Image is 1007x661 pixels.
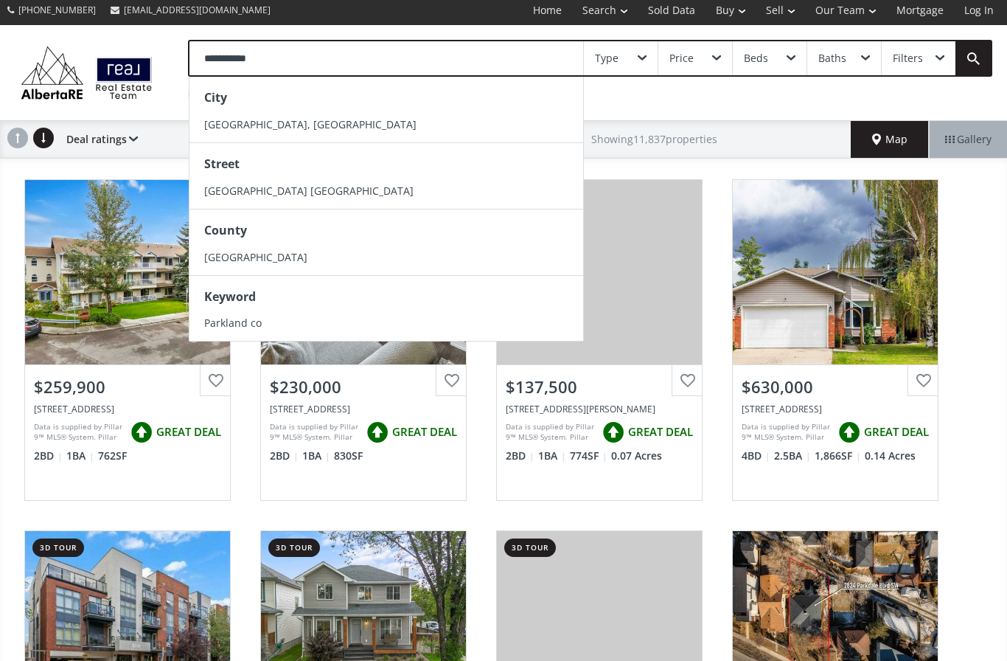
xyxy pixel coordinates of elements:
a: $259,900[STREET_ADDRESS]Data is supplied by Pillar 9™ MLS® System. Pillar 9™ is the owner of the ... [10,165,245,516]
span: GREAT DEAL [628,424,693,440]
span: 1 BA [302,449,330,463]
div: Gallery [929,121,1007,158]
div: View Photos & Details [74,265,181,280]
div: Data is supplied by Pillar 9™ MLS® System. Pillar 9™ is the owner of the copyright in its MLS® Sy... [270,421,359,443]
span: 2 BD [34,449,63,463]
span: GREAT DEAL [156,424,221,440]
div: View Photos & Details [310,616,417,631]
span: GREAT DEAL [864,424,929,440]
strong: Keyword [204,288,256,305]
div: View Photos & Details [74,616,181,631]
div: $259,900 [34,376,221,398]
div: Price [669,53,694,63]
a: $630,000[STREET_ADDRESS]Data is supplied by Pillar 9™ MLS® System. Pillar 9™ is the owner of the ... [717,165,953,516]
span: 1,866 SF [815,449,861,463]
span: 1 BA [538,449,566,463]
span: [GEOGRAPHIC_DATA] [204,250,307,264]
div: Data is supplied by Pillar 9™ MLS® System. Pillar 9™ is the owner of the copyright in its MLS® Sy... [506,421,595,443]
div: Baths [818,53,846,63]
img: rating icon [363,418,392,447]
span: 0.14 Acres [865,449,916,463]
div: Type [595,53,619,63]
h2: Showing 11,837 properties [591,134,717,145]
img: rating icon [599,418,628,447]
div: 36 Deermeade Road, Calgary, AB T2J 5Z5 [742,403,929,415]
div: View Photos & Details [546,265,652,280]
strong: City [204,89,227,105]
span: GREAT DEAL [392,424,457,440]
span: Parkland co [204,316,262,330]
div: Has photo [188,84,262,105]
div: $230,000 [270,376,457,398]
div: View Photos & Details [546,616,652,631]
div: 3606 Erlton Court SW #105, Calgary, AB T2S 3A5 [34,403,221,415]
span: 2 BD [270,449,299,463]
span: 774 SF [570,449,607,463]
span: 2 BD [506,449,534,463]
span: [GEOGRAPHIC_DATA] [GEOGRAPHIC_DATA] [204,184,414,198]
div: Deal ratings [59,121,138,158]
a: $137,500[STREET_ADDRESS][PERSON_NAME]Data is supplied by Pillar 9™ MLS® System. Pillar 9™ is the ... [481,165,717,516]
span: [EMAIL_ADDRESS][DOMAIN_NAME] [124,4,271,16]
span: 830 SF [334,449,363,463]
span: 1 BA [66,449,94,463]
div: Map [851,121,929,158]
div: $137,500 [506,376,693,398]
span: 0.07 Acres [611,449,662,463]
span: 762 SF [98,449,127,463]
img: rating icon [834,418,864,447]
div: 25 Riverside Drive East, Drumheller, AB T0J0Y4 [506,403,693,415]
strong: County [204,222,247,238]
span: [GEOGRAPHIC_DATA], [GEOGRAPHIC_DATA] [204,117,417,131]
div: Data is supplied by Pillar 9™ MLS® System. Pillar 9™ is the owner of the copyright in its MLS® Sy... [742,421,831,443]
span: 4 BD [742,449,770,463]
div: View Photos & Details [782,616,888,631]
img: Logo [15,43,158,103]
span: 2.5 BA [774,449,811,463]
span: Map [872,132,907,147]
div: $630,000 [742,376,929,398]
span: Gallery [945,132,992,147]
img: rating icon [127,418,156,447]
div: 144 Crescent Road #205, Okotoks, AB T1S 1K2 [270,403,457,415]
div: View Photos & Details [782,265,888,280]
div: Filters [893,53,923,63]
div: Beds [744,53,768,63]
span: [PHONE_NUMBER] [18,4,96,16]
strong: Street [204,156,240,172]
div: Data is supplied by Pillar 9™ MLS® System. Pillar 9™ is the owner of the copyright in its MLS® Sy... [34,421,123,443]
